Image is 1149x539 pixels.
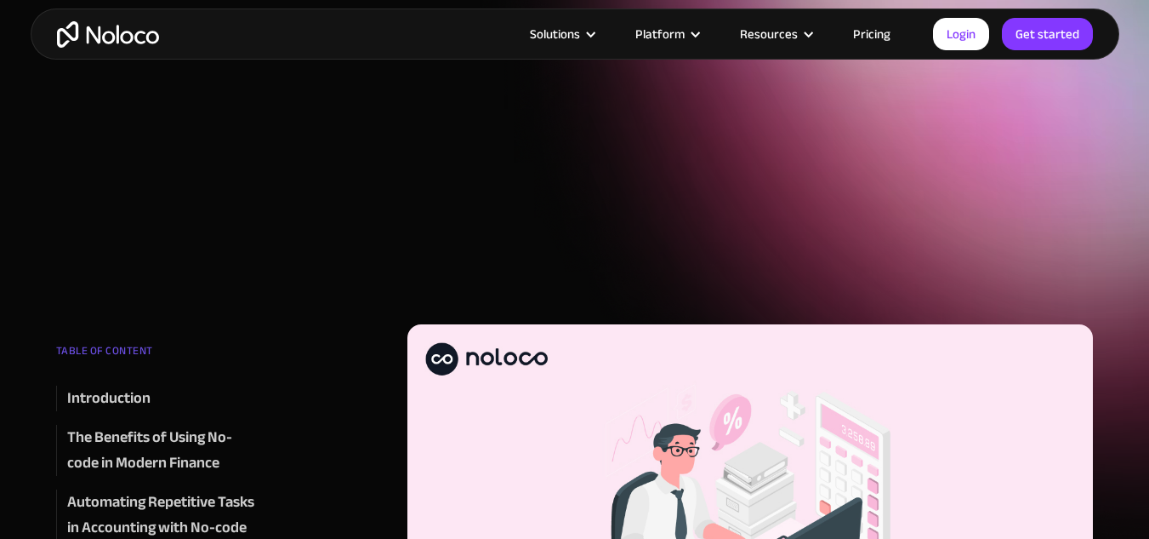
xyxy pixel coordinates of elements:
a: Login [933,18,989,50]
div: Platform [614,23,719,45]
a: The Benefits of Using No-code in Modern Finance [67,425,262,476]
div: Resources [719,23,832,45]
div: Solutions [530,23,580,45]
a: ‍Introduction [67,386,262,411]
div: TABLE OF CONTENT [56,338,262,372]
a: Get started [1002,18,1093,50]
div: Platform [635,23,685,45]
div: ‍Introduction [67,386,151,411]
a: Pricing [832,23,912,45]
a: home [57,21,159,48]
div: Resources [740,23,798,45]
div: Solutions [509,23,614,45]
